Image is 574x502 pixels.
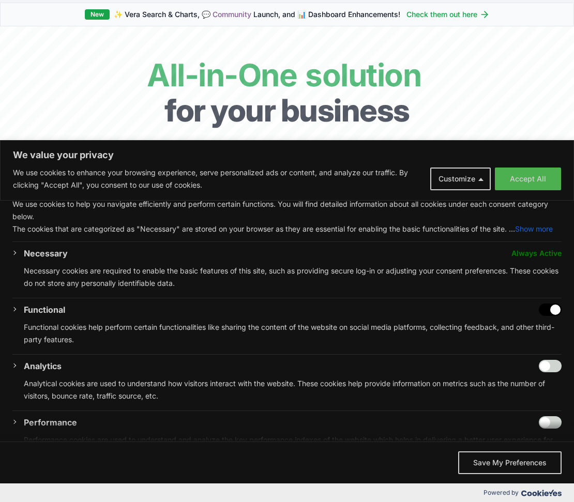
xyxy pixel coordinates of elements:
[24,360,62,372] button: Analytics
[406,9,490,20] a: Check them out here
[511,247,562,260] span: Always Active
[539,416,562,429] input: Enable Performance
[85,9,110,20] div: New
[430,168,491,190] button: Customize
[24,416,77,429] button: Performance
[495,168,561,190] button: Accept All
[12,198,562,223] p: We use cookies to help you navigate efficiently and perform certain functions. You will find deta...
[521,490,562,496] img: Cookieyes logo
[13,166,422,191] p: We use cookies to enhance your browsing experience, serve personalized ads or content, and analyz...
[458,451,562,474] button: Save My Preferences
[24,247,68,260] button: Necessary
[114,9,400,20] span: ✨ Vera Search & Charts, 💬 Launch, and 📊 Dashboard Enhancements!
[515,223,553,235] button: Show more
[24,321,562,346] p: Functional cookies help perform certain functionalities like sharing the content of the website o...
[539,303,562,316] input: Disable Functional
[24,265,562,290] p: Necessary cookies are required to enable the basic features of this site, such as providing secur...
[13,149,561,161] p: We value your privacy
[12,223,562,235] p: The cookies that are categorized as "Necessary" are stored on your browser as they are essential ...
[24,377,562,402] p: Analytical cookies are used to understand how visitors interact with the website. These cookies h...
[24,303,65,316] button: Functional
[213,10,251,19] a: Community
[539,360,562,372] input: Enable Analytics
